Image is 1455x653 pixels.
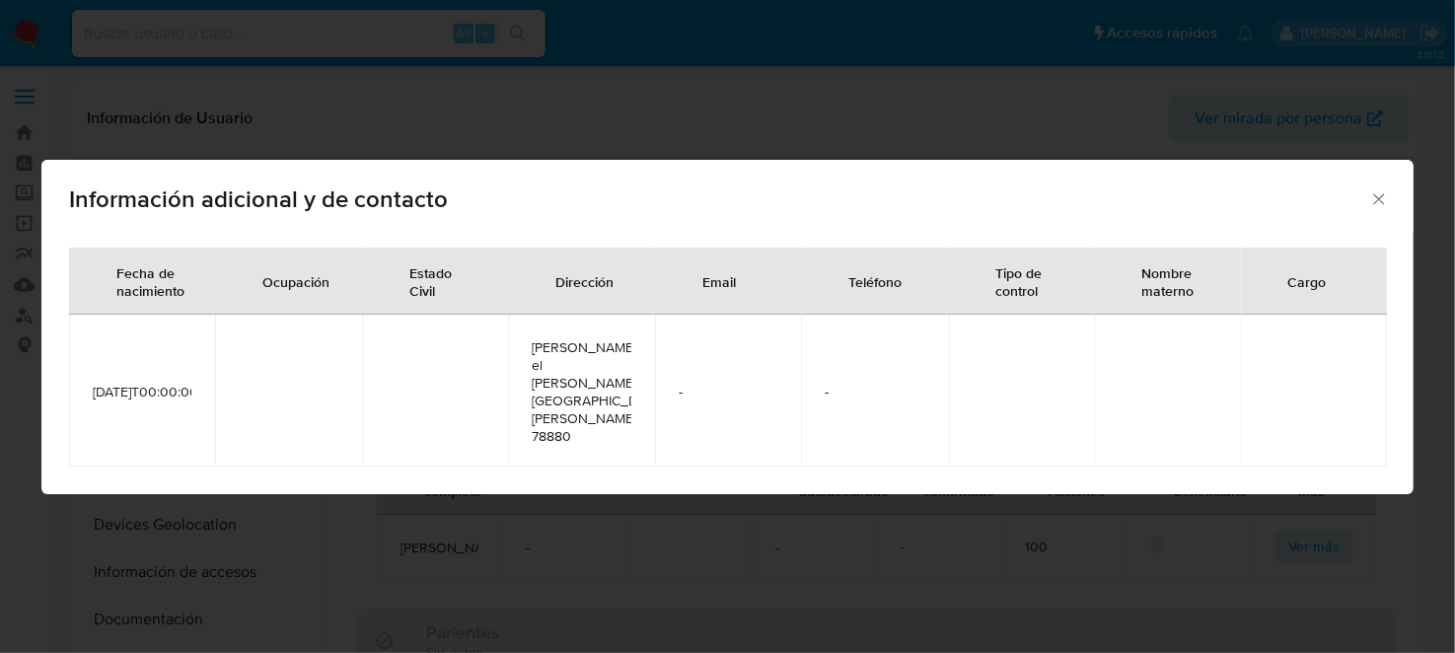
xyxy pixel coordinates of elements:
div: Teléfono [825,257,925,305]
div: Email [679,257,760,305]
div: Cargo [1265,257,1350,305]
span: Información adicional y de contacto [69,187,1369,211]
span: [DATE]T00:00:00.000Z [93,383,191,400]
div: Ocupación [239,257,353,305]
button: Cerrar [1369,189,1387,207]
div: Nombre materno [1118,249,1217,314]
span: - [825,383,923,400]
span: - [679,383,777,400]
span: [PERSON_NAME] el [PERSON_NAME] [GEOGRAPHIC_DATA][PERSON_NAME] 78880 [532,338,630,445]
div: Estado Civil [386,249,484,314]
div: Fecha de nacimiento [93,249,208,314]
div: Tipo de control [972,249,1070,314]
div: Dirección [532,257,637,305]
